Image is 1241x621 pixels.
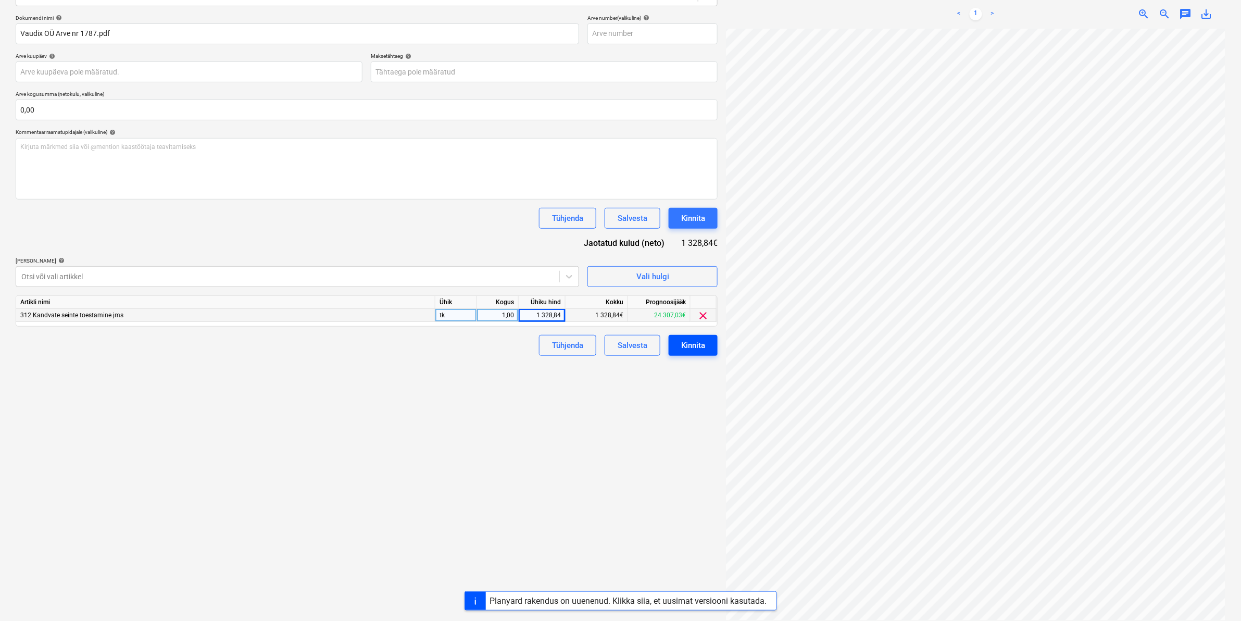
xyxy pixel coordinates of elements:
[477,296,519,309] div: Kogus
[16,100,718,120] input: Arve kogusumma (netokulu, valikuline)
[47,53,55,59] span: help
[539,335,596,356] button: Tühjenda
[681,339,705,352] div: Kinnita
[697,309,710,322] span: clear
[490,596,767,606] div: Planyard rakendus on uuenenud. Klikka siia, et uusimat versiooni kasutada.
[587,266,718,287] button: Vali hulgi
[523,309,561,322] div: 1 328,84
[435,309,477,322] div: tk
[107,129,116,135] span: help
[669,335,718,356] button: Kinnita
[605,208,660,229] button: Salvesta
[16,129,718,135] div: Kommentaar raamatupidajale (valikuline)
[575,237,681,249] div: Jaotatud kulud (neto)
[371,53,718,59] div: Maksetähtaeg
[16,15,579,21] div: Dokumendi nimi
[587,15,718,21] div: Arve number (valikuline)
[566,309,628,322] div: 1 328,84€
[519,296,566,309] div: Ühiku hind
[605,335,660,356] button: Salvesta
[628,309,691,322] div: 24 307,03€
[628,296,691,309] div: Prognoosijääk
[16,53,362,59] div: Arve kuupäev
[56,257,65,264] span: help
[618,339,647,352] div: Salvesta
[539,208,596,229] button: Tühjenda
[681,237,718,249] div: 1 328,84€
[403,53,411,59] span: help
[20,312,123,319] span: 312 Kandvate seinte toestamine jms
[618,212,647,225] div: Salvesta
[54,15,62,21] span: help
[681,212,705,225] div: Kinnita
[435,296,477,309] div: Ühik
[566,296,628,309] div: Kokku
[552,339,583,352] div: Tühjenda
[16,23,579,44] input: Dokumendi nimi
[16,61,362,82] input: Arve kuupäeva pole määratud.
[16,91,718,100] p: Arve kogusumma (netokulu, valikuline)
[16,296,435,309] div: Artikli nimi
[16,257,579,264] div: [PERSON_NAME]
[669,208,718,229] button: Kinnita
[641,15,649,21] span: help
[552,212,583,225] div: Tühjenda
[636,270,669,283] div: Vali hulgi
[371,61,718,82] input: Tähtaega pole määratud
[481,309,514,322] div: 1,00
[587,23,718,44] input: Arve number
